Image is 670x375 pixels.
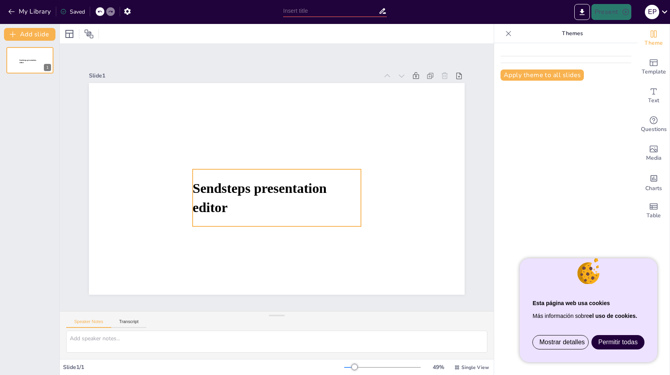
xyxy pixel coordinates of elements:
input: Insert title [283,5,378,17]
span: Questions [641,125,667,134]
button: Export to PowerPoint [574,4,590,20]
span: Permitir todas [598,339,638,345]
div: Add text boxes [638,81,670,110]
div: Slide 1 [89,72,378,79]
p: Themes [515,24,630,43]
span: Table [646,211,661,220]
div: E P [645,5,659,19]
span: Media [646,154,662,163]
div: Add a table [638,196,670,225]
span: Charts [645,184,662,193]
span: Sendsteps presentation editor [193,181,327,215]
button: Apply theme to all slides [501,69,584,81]
button: Transcript [111,319,147,328]
div: Change the overall theme [638,24,670,53]
button: Speaker Notes [66,319,111,328]
div: Add charts and graphs [638,168,670,196]
div: 1 [44,64,51,71]
span: Mostrar detalles [539,339,585,346]
div: 1 [6,47,53,73]
div: Layout [63,28,76,40]
div: 49 % [429,363,448,371]
div: Slide 1 / 1 [63,363,344,371]
button: Present [591,4,631,20]
span: Position [84,29,94,39]
div: Add images, graphics, shapes or video [638,139,670,168]
div: Saved [60,8,85,16]
span: Template [642,67,666,76]
span: Sendsteps presentation editor [20,60,36,64]
div: Get real-time input from your audience [638,110,670,139]
strong: Esta página web usa cookies [532,300,610,306]
div: Add ready made slides [638,53,670,81]
button: My Library [6,5,54,18]
a: Mostrar detalles [533,335,591,349]
button: Add slide [4,28,55,41]
span: Text [648,96,659,105]
span: Theme [644,39,663,48]
a: el uso de cookies. [589,313,637,319]
a: Permitir todas [592,335,644,349]
span: Single View [461,364,489,371]
button: E P [645,4,659,20]
p: Más información sobre [532,310,644,322]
